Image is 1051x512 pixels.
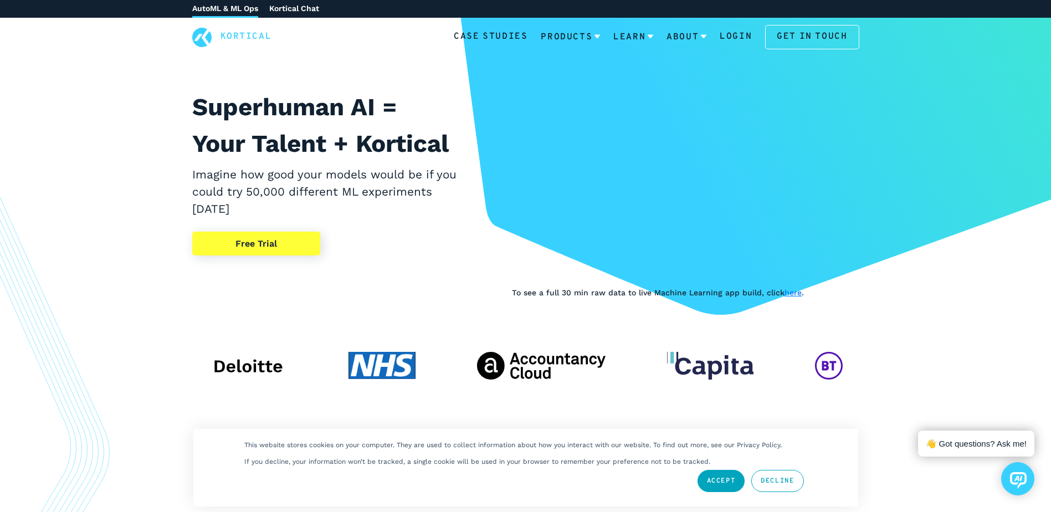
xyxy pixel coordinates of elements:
[512,89,859,284] iframe: YouTube video player
[244,441,782,449] p: This website stores cookies on your computer. They are used to collect information about how you ...
[815,352,843,380] img: BT Global Services client logo
[209,352,287,380] img: Deloitte client logo
[698,470,745,492] a: Accept
[751,470,803,492] a: Decline
[541,23,600,52] a: Products
[348,352,416,380] img: NHS client logo
[221,30,272,44] a: Kortical
[192,89,459,162] h1: Superhuman AI = Your Talent + Kortical
[667,352,753,380] img: Capita client logo
[512,286,859,299] p: To see a full 30 min raw data to live Machine Learning app build, click .
[244,458,710,465] p: If you decline, your information won’t be tracked, a single cookie will be used in your browser t...
[454,30,527,44] a: Case Studies
[667,23,706,52] a: About
[785,288,802,297] a: here
[192,166,459,218] h2: Imagine how good your models would be if you could try 50,000 different ML experiments [DATE]
[477,352,606,380] img: The Accountancy Cloud client logo
[720,30,752,44] a: Login
[765,25,859,49] a: Get in touch
[192,232,320,256] a: Free Trial
[613,23,653,52] a: Learn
